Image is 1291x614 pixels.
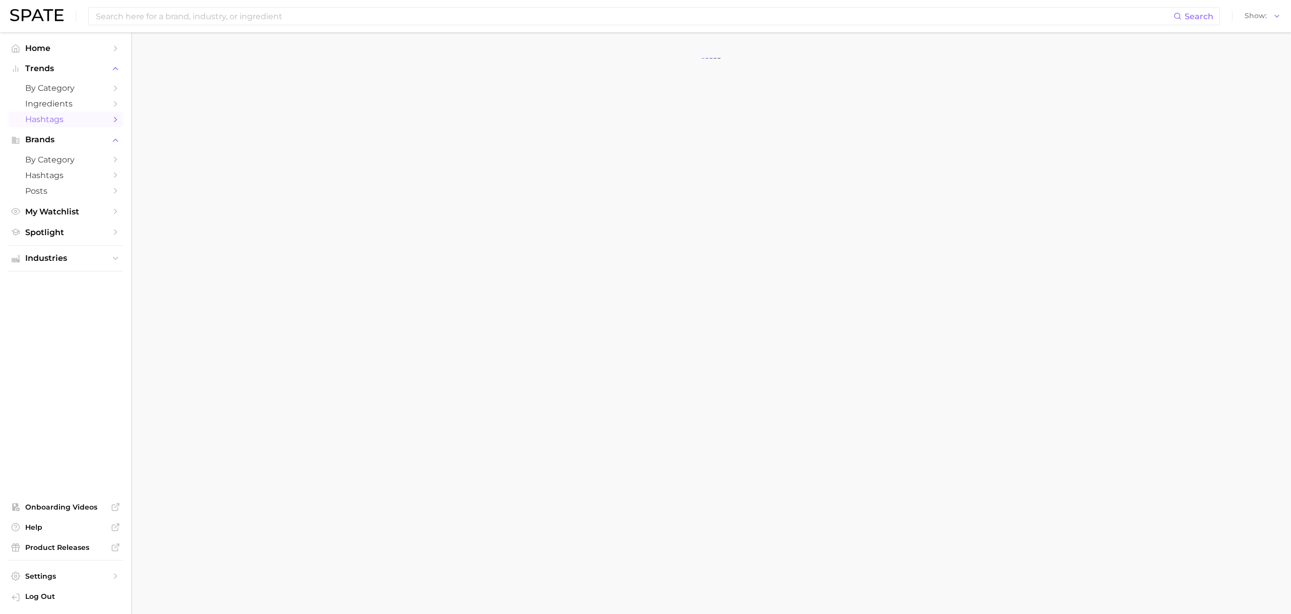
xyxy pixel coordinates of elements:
[25,43,106,53] span: Home
[8,589,123,606] a: Log out. Currently logged in with e-mail brennan@spate.nyc.
[8,520,123,535] a: Help
[1245,13,1267,19] span: Show
[25,254,106,263] span: Industries
[8,61,123,76] button: Trends
[8,499,123,515] a: Onboarding Videos
[25,592,115,601] span: Log Out
[8,251,123,266] button: Industries
[8,80,123,96] a: by Category
[1185,12,1213,21] span: Search
[8,225,123,240] a: Spotlight
[10,9,64,21] img: SPATE
[8,132,123,147] button: Brands
[8,111,123,127] a: Hashtags
[25,543,106,552] span: Product Releases
[25,228,106,237] span: Spotlight
[25,171,106,180] span: Hashtags
[25,572,106,581] span: Settings
[8,96,123,111] a: Ingredients
[25,155,106,164] span: by Category
[8,569,123,584] a: Settings
[25,115,106,124] span: Hashtags
[8,168,123,183] a: Hashtags
[8,40,123,56] a: Home
[8,540,123,555] a: Product Releases
[25,99,106,108] span: Ingredients
[25,503,106,512] span: Onboarding Videos
[25,186,106,196] span: Posts
[95,8,1173,25] input: Search here for a brand, industry, or ingredient
[25,207,106,216] span: My Watchlist
[25,83,106,93] span: by Category
[8,204,123,219] a: My Watchlist
[25,64,106,73] span: Trends
[8,183,123,199] a: Posts
[25,523,106,532] span: Help
[25,135,106,144] span: Brands
[1242,10,1283,23] button: Show
[8,152,123,168] a: by Category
